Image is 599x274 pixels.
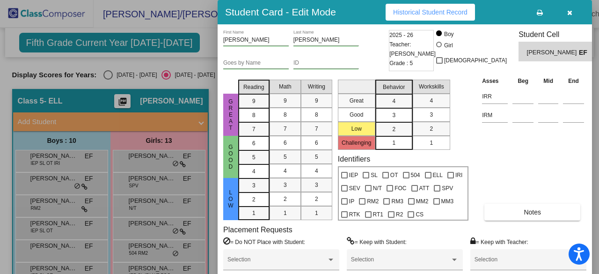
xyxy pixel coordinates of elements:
[392,97,395,105] span: 4
[373,209,383,220] span: RT1
[411,170,420,181] span: 504
[223,60,289,67] input: goes by name
[226,189,235,209] span: Low
[284,167,287,175] span: 4
[430,111,433,119] span: 3
[315,111,318,119] span: 8
[226,144,235,170] span: Good
[225,6,336,18] h3: Student Card - Edit Mode
[444,55,507,66] span: [DEMOGRAPHIC_DATA]
[252,209,256,217] span: 1
[393,8,468,16] span: Historical Student Record
[315,153,318,161] span: 5
[430,139,433,147] span: 1
[391,196,403,207] span: RM3
[371,170,378,181] span: SL
[470,237,528,246] label: = Keep with Teacher:
[561,76,586,86] th: End
[579,48,592,58] span: EF
[444,30,454,38] div: Boy
[455,170,462,181] span: IRI
[252,181,256,190] span: 3
[392,125,395,133] span: 2
[252,139,256,148] span: 6
[338,155,370,163] label: Identifiers
[482,108,508,122] input: assessment
[315,167,318,175] span: 4
[349,196,354,207] span: IP
[419,82,444,91] span: Workskills
[349,170,358,181] span: IEP
[389,30,413,40] span: 2025 - 26
[389,59,413,68] span: Grade : 5
[284,139,287,147] span: 6
[484,204,580,221] button: Notes
[252,125,256,133] span: 7
[442,183,453,194] span: SPV
[284,153,287,161] span: 5
[252,195,256,204] span: 2
[349,183,360,194] span: SEV
[223,237,305,246] label: = Do NOT Place with Student:
[392,139,395,147] span: 1
[347,237,407,246] label: = Keep with Student:
[252,153,256,162] span: 5
[284,195,287,203] span: 2
[252,97,256,105] span: 9
[389,40,436,59] span: Teacher: [PERSON_NAME]
[394,183,406,194] span: FOC
[252,111,256,119] span: 8
[396,209,403,220] span: R2
[482,89,508,104] input: assessment
[383,83,405,91] span: Behavior
[284,209,287,217] span: 1
[433,170,443,181] span: ELL
[252,167,256,176] span: 4
[279,82,292,91] span: Math
[315,96,318,105] span: 9
[284,181,287,189] span: 3
[315,209,318,217] span: 1
[373,183,382,194] span: N/T
[243,83,264,91] span: Reading
[430,96,433,105] span: 4
[223,225,292,234] label: Placement Requests
[284,111,287,119] span: 8
[367,196,379,207] span: RM2
[349,209,360,220] span: RTK
[510,76,536,86] th: Beg
[444,41,453,50] div: Girl
[416,196,429,207] span: MM2
[315,195,318,203] span: 2
[430,125,433,133] span: 2
[524,208,541,216] span: Notes
[386,4,475,21] button: Historical Student Record
[308,82,325,91] span: Writing
[527,48,579,58] span: [PERSON_NAME]
[536,76,561,86] th: Mid
[315,139,318,147] span: 6
[315,181,318,189] span: 3
[226,98,235,131] span: Great
[390,170,398,181] span: OT
[284,125,287,133] span: 7
[284,96,287,105] span: 9
[441,196,454,207] span: MM3
[480,76,510,86] th: Asses
[315,125,318,133] span: 7
[416,209,424,220] span: CS
[392,111,395,119] span: 3
[419,183,430,194] span: ATT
